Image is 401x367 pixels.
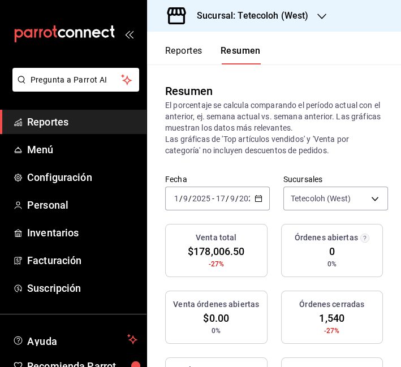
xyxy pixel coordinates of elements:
span: Reportes [27,114,137,129]
span: - [212,194,214,203]
span: 0% [327,259,337,269]
span: 0 [329,244,335,259]
h3: Sucursal: Tetecoloh (West) [188,9,308,23]
button: Reportes [165,45,202,64]
span: Tetecoloh (West) [291,193,351,204]
span: / [179,194,183,203]
input: -- [183,194,188,203]
span: Suscripción [27,280,137,296]
span: 1,540 [319,310,344,326]
span: Configuración [27,170,137,185]
a: Pregunta a Parrot AI [8,82,139,94]
div: navigation tabs [165,45,261,64]
span: Inventarios [27,225,137,240]
span: -27% [208,259,224,269]
h3: Órdenes cerradas [299,299,364,310]
span: Ayuda [27,333,123,346]
h3: Órdenes abiertas [295,232,358,244]
button: Resumen [221,45,261,64]
input: ---- [239,194,258,203]
input: -- [215,194,226,203]
span: $0.00 [203,310,229,326]
span: 0% [212,326,221,336]
label: Sucursales [283,175,388,183]
input: -- [174,194,179,203]
span: / [188,194,192,203]
span: Personal [27,197,137,213]
div: Resumen [165,83,213,100]
label: Fecha [165,175,270,183]
button: Pregunta a Parrot AI [12,68,139,92]
h3: Venta órdenes abiertas [173,299,259,310]
button: open_drawer_menu [124,29,133,38]
span: / [226,194,229,203]
span: Facturación [27,253,137,268]
span: Pregunta a Parrot AI [31,74,122,86]
h3: Venta total [196,232,236,244]
p: El porcentaje se calcula comparando el período actual con el anterior, ej. semana actual vs. sema... [165,100,383,156]
span: Menú [27,142,137,157]
input: -- [230,194,235,203]
span: $178,006.50 [188,244,244,259]
input: ---- [192,194,211,203]
span: -27% [324,326,340,336]
span: / [235,194,239,203]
